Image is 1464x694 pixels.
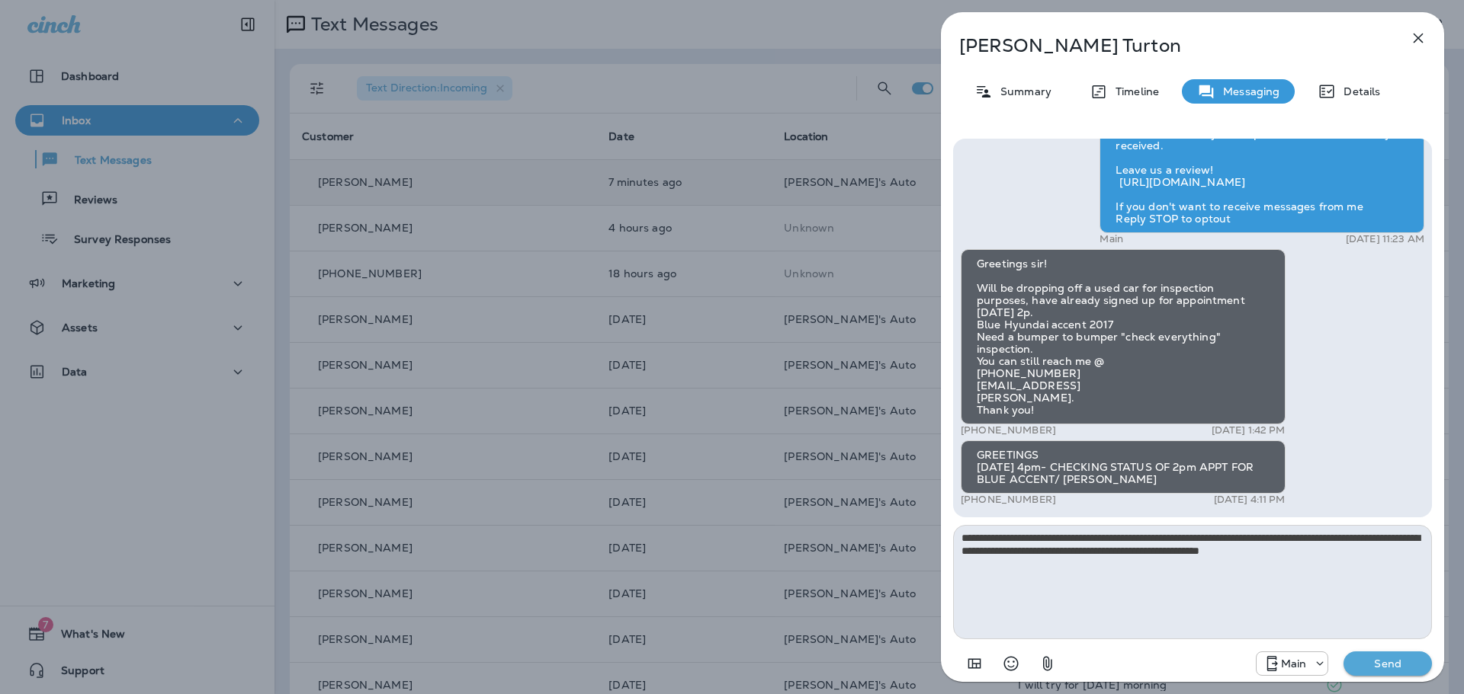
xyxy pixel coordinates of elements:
[1346,233,1424,245] p: [DATE] 11:23 AM
[961,494,1056,506] p: [PHONE_NUMBER]
[1100,82,1424,233] div: Hello [PERSON_NAME], Hope all is well! This is [PERSON_NAME] from [PERSON_NAME]'s Auto. I wanted ...
[959,648,990,679] button: Add in a premade template
[959,35,1376,56] p: [PERSON_NAME] Turton
[1344,651,1432,676] button: Send
[1215,85,1279,98] p: Messaging
[1281,657,1307,670] p: Main
[1108,85,1159,98] p: Timeline
[1336,85,1380,98] p: Details
[961,440,1286,494] div: GREETINGS [DATE] 4pm- CHECKING STATUS OF 2pm APPT FOR BLUE ACCENT/ [PERSON_NAME]
[993,85,1051,98] p: Summary
[1214,494,1286,506] p: [DATE] 4:11 PM
[1257,654,1328,673] div: +1 (941) 231-4423
[961,424,1056,437] p: [PHONE_NUMBER]
[961,249,1286,424] div: Greetings sir! Will be dropping off a used car for inspection purposes, have already signed up fo...
[1356,657,1420,670] p: Send
[1212,424,1286,437] p: [DATE] 1:42 PM
[1100,233,1123,245] p: Main
[996,648,1026,679] button: Select an emoji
